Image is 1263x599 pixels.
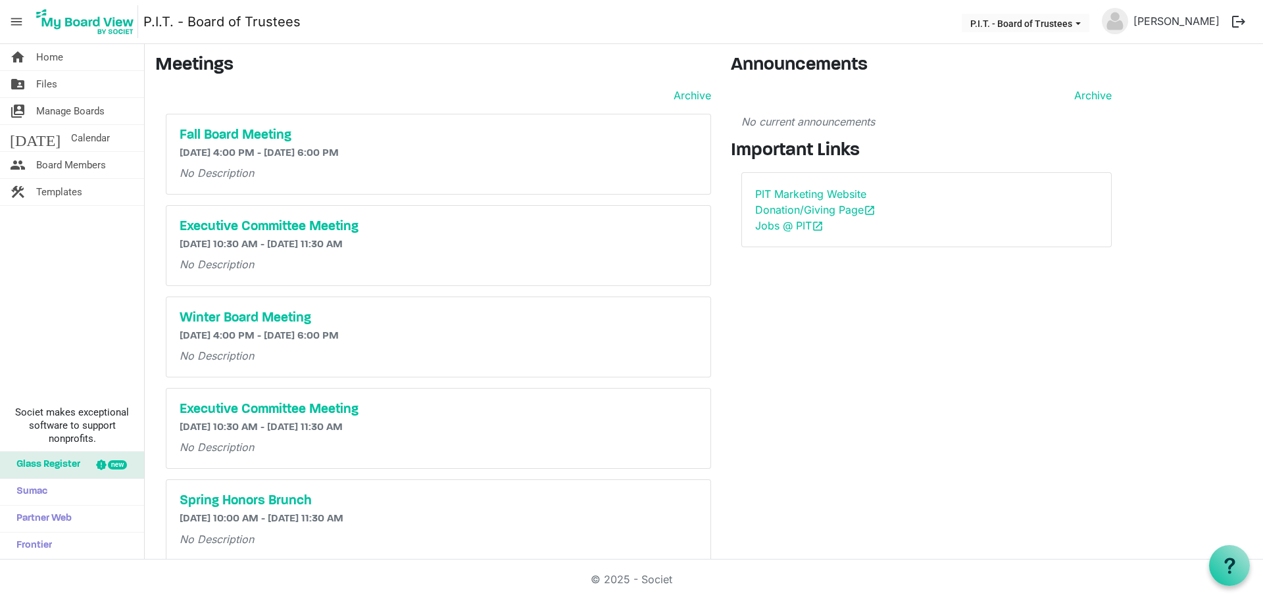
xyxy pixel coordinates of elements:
[10,533,52,559] span: Frontier
[6,406,138,445] span: Societ makes exceptional software to support nonprofits.
[755,219,824,232] a: Jobs @ PITopen_in_new
[1128,8,1225,34] a: [PERSON_NAME]
[32,5,143,38] a: My Board View Logo
[10,125,61,151] span: [DATE]
[4,9,29,34] span: menu
[10,44,26,70] span: home
[10,152,26,178] span: people
[180,531,697,547] p: No Description
[755,187,866,201] a: PIT Marketing Website
[36,152,106,178] span: Board Members
[731,55,1122,77] h3: Announcements
[864,204,876,216] span: open_in_new
[10,179,26,205] span: construction
[1069,87,1112,103] a: Archive
[731,140,1122,162] h3: Important Links
[180,493,697,509] a: Spring Honors Brunch
[36,98,105,124] span: Manage Boards
[36,71,57,97] span: Files
[180,513,697,525] h6: [DATE] 10:00 AM - [DATE] 11:30 AM
[180,348,697,364] p: No Description
[10,452,80,478] span: Glass Register
[155,55,711,77] h3: Meetings
[180,439,697,455] p: No Description
[71,125,110,151] span: Calendar
[591,573,672,586] a: © 2025 - Societ
[812,220,824,232] span: open_in_new
[180,421,697,434] h6: [DATE] 10:30 AM - [DATE] 11:30 AM
[143,9,301,35] a: P.I.T. - Board of Trustees
[180,128,697,143] a: Fall Board Meeting
[741,114,1112,130] p: No current announcements
[668,87,711,103] a: Archive
[32,5,138,38] img: My Board View Logo
[1102,8,1128,34] img: no-profile-picture.svg
[962,14,1089,32] button: P.I.T. - Board of Trustees dropdownbutton
[180,239,697,251] h6: [DATE] 10:30 AM - [DATE] 11:30 AM
[180,330,697,343] h6: [DATE] 4:00 PM - [DATE] 6:00 PM
[10,98,26,124] span: switch_account
[10,71,26,97] span: folder_shared
[180,147,697,160] h6: [DATE] 4:00 PM - [DATE] 6:00 PM
[180,219,697,235] a: Executive Committee Meeting
[10,506,72,532] span: Partner Web
[36,44,63,70] span: Home
[180,165,697,181] p: No Description
[108,460,127,469] div: new
[755,203,876,216] a: Donation/Giving Pageopen_in_new
[180,310,697,326] a: Winter Board Meeting
[36,179,82,205] span: Templates
[10,479,47,505] span: Sumac
[1225,8,1252,36] button: logout
[180,402,697,418] a: Executive Committee Meeting
[180,256,697,272] p: No Description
